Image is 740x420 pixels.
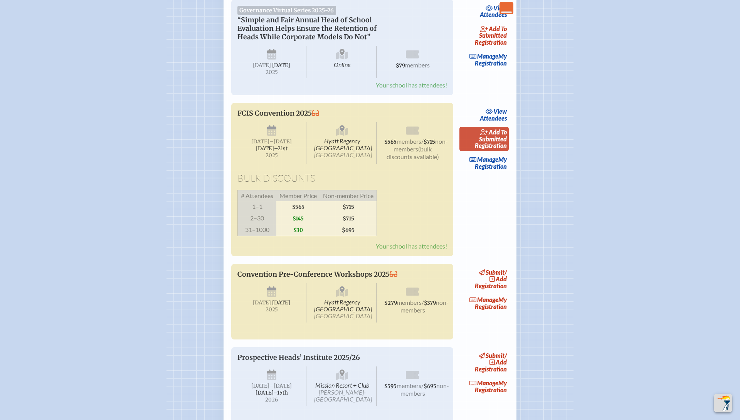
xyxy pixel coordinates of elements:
span: Hyatt Regency [GEOGRAPHIC_DATA] [308,283,377,323]
span: non-members [394,138,448,153]
span: $79 [396,62,405,69]
span: members [397,299,422,306]
span: $595 [384,383,397,390]
span: $565 [384,139,397,145]
span: Mission Resort + Club [308,366,377,406]
span: 2025 [244,153,300,158]
span: add [496,275,507,282]
span: / [421,138,424,145]
span: (bulk discounts available) [387,145,439,160]
span: view [493,4,507,12]
span: $279 [384,300,397,306]
span: 1–1 [238,201,277,213]
span: / [505,352,507,359]
a: submit/addRegistration [473,267,509,291]
span: [DATE] [251,138,269,145]
span: –[DATE] [269,383,292,389]
span: Governance Virtual Series 2025-26 [237,6,336,15]
span: [DATE]–⁠21st [256,145,288,152]
span: Online [308,46,377,78]
p: Convention Pre-Conference Workshops 2025 [237,270,432,279]
span: Manage [469,296,498,303]
span: $715 [424,139,435,145]
button: Scroll Top [714,394,732,412]
span: –[DATE] [269,138,292,145]
a: add to submittedRegistration [459,23,509,47]
span: [GEOGRAPHIC_DATA] [314,312,372,319]
span: Your school has attendees! [376,242,447,250]
img: To the top [715,395,731,411]
span: 2–30 [238,213,277,224]
span: $30 [276,224,320,236]
span: Manage [469,52,498,60]
span: Your school has attendees! [376,81,447,89]
span: / [422,299,424,306]
span: [DATE] [272,62,290,69]
a: add to submittedRegistration [459,127,509,151]
span: non-members [400,299,449,314]
a: ManageMy Registration [459,294,509,312]
span: Non-member Price [320,190,377,201]
span: 31–1000 [238,224,277,236]
span: / [505,269,507,276]
span: $565 [276,201,320,213]
span: members [405,61,430,69]
span: members [397,138,421,145]
span: Manage [469,156,498,163]
span: $379 [424,300,436,306]
a: ManageMy Registration [459,378,509,395]
a: ManageMy Registration [459,51,509,69]
h1: Bulk Discounts [237,173,447,184]
span: [GEOGRAPHIC_DATA] [314,151,372,158]
p: Prospective Heads’ Institute 2025/26 [237,353,432,362]
span: add to submitted [479,128,507,143]
span: [DATE] [272,299,290,306]
span: $695 [424,383,436,390]
span: submit [486,352,505,359]
span: add [496,358,507,366]
a: viewAttendees [478,3,509,20]
span: $145 [276,213,320,224]
span: Manage [469,379,498,386]
span: non-members [400,382,449,397]
span: [DATE]–⁠15th [256,390,288,396]
a: viewAttendees [478,106,509,124]
span: 2026 [244,397,300,403]
span: [DATE] [253,62,271,69]
p: FCIS Convention 2025 [237,109,432,118]
span: view [493,108,507,115]
a: ManageMy Registration [459,154,509,172]
span: $695 [320,224,377,236]
span: Member Price [276,190,320,201]
span: Hyatt Regency [GEOGRAPHIC_DATA] [308,122,377,164]
span: [DATE] [251,383,269,389]
span: [PERSON_NAME]-[GEOGRAPHIC_DATA] [314,388,372,403]
span: 2025 [244,69,300,75]
span: # Attendees [238,190,277,201]
span: [DATE] [253,299,271,306]
p: “Simple and Fair Annual Head of School Evaluation Helps Ensure the Retention of Heads While Corpo... [237,16,432,41]
span: $715 [320,201,377,213]
span: $715 [320,213,377,224]
span: members [397,382,421,389]
span: submit [486,269,505,276]
a: submit/addRegistration [473,350,509,375]
span: 2025 [244,307,300,312]
span: / [421,382,424,389]
span: add to submitted [479,25,507,39]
